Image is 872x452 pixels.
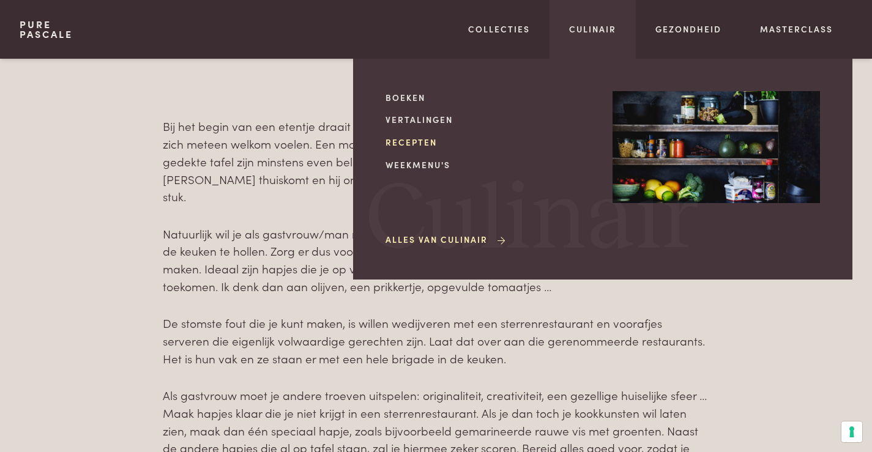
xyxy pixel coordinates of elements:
p: Natuurlijk wil je als gastvrouw/man meegenieten van de gesprekken in plaats van voortdurend naar ... [163,225,709,295]
a: Collecties [468,23,530,35]
img: Culinair [613,91,820,204]
a: Alles van Culinair [386,233,507,246]
a: Gezondheid [655,23,721,35]
p: De stomste fout die je kunt maken, is willen wedijveren met een sterrenrestaurant en voorafjes se... [163,314,709,367]
a: Masterclass [760,23,833,35]
button: Uw voorkeuren voor toestemming voor trackingtechnologieën [841,421,862,442]
a: Recepten [386,136,593,149]
a: Culinair [569,23,616,35]
a: PurePascale [20,20,73,39]
a: Vertalingen [386,113,593,126]
a: Boeken [386,91,593,104]
a: Weekmenu's [386,158,593,171]
p: Bij het begin van een etentje draait alles rond de sfeer die je zelf creëert. Gasten die toekomen... [163,117,709,205]
span: Culinair [366,173,699,267]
